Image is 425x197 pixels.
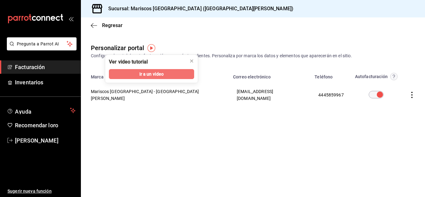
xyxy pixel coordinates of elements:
font: Regresar [102,22,123,28]
font: Pregunta a Parrot AI [17,41,59,46]
a: Pregunta a Parrot AI [4,45,77,52]
button: Pregunta a Parrot AI [7,37,77,50]
font: Mariscos [GEOGRAPHIC_DATA] - [GEOGRAPHIC_DATA][PERSON_NAME] [91,89,199,101]
font: [EMAIL_ADDRESS][DOMAIN_NAME] [237,89,273,101]
font: Facturación [15,64,45,70]
font: Sugerir nueva función [7,189,52,194]
button: abrir_cajón_menú [68,16,73,21]
button: Regresar [91,22,123,28]
font: Recomendar loro [15,122,58,129]
img: Marcador de información sobre herramientas [147,44,155,52]
button: Ir a un video [109,69,194,79]
font: Ir a un video [139,72,164,77]
font: Sucursal: Mariscos [GEOGRAPHIC_DATA] ([GEOGRAPHIC_DATA][PERSON_NAME]) [108,6,293,12]
font: Marca [91,74,104,79]
font: Autofacturación [355,74,388,79]
font: Personalizar portal [91,44,144,52]
font: [PERSON_NAME] [15,137,58,144]
font: Configura el portal de autofacturación que verán tus clientes. Personaliza por marca los datos y ... [91,53,352,58]
font: Inventarios [15,79,43,86]
button: cerca [187,56,197,66]
font: Ayuda [15,108,32,115]
font: Teléfono [315,74,333,79]
font: Ver video tutorial [109,59,148,65]
font: 4445859967 [318,92,344,97]
font: Correo electrónico [233,74,271,79]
